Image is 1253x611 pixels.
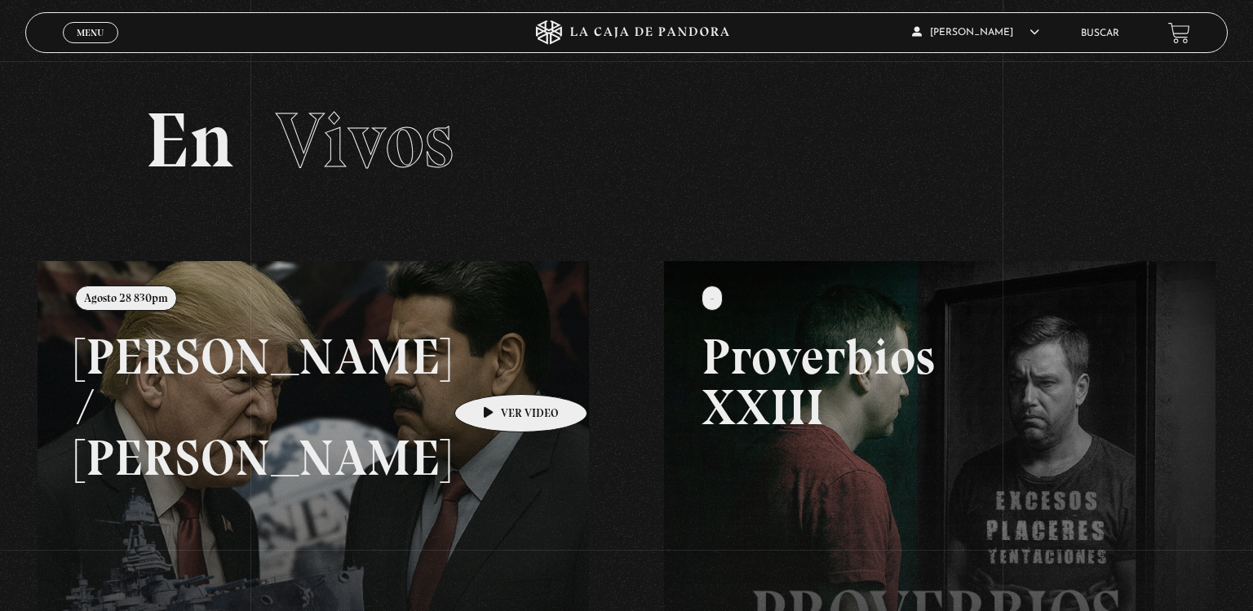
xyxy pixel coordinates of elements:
[77,28,104,38] span: Menu
[72,42,110,53] span: Cerrar
[912,28,1039,38] span: [PERSON_NAME]
[1168,21,1190,43] a: View your shopping cart
[1081,29,1119,38] a: Buscar
[276,94,454,187] span: Vivos
[145,102,1108,179] h2: En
